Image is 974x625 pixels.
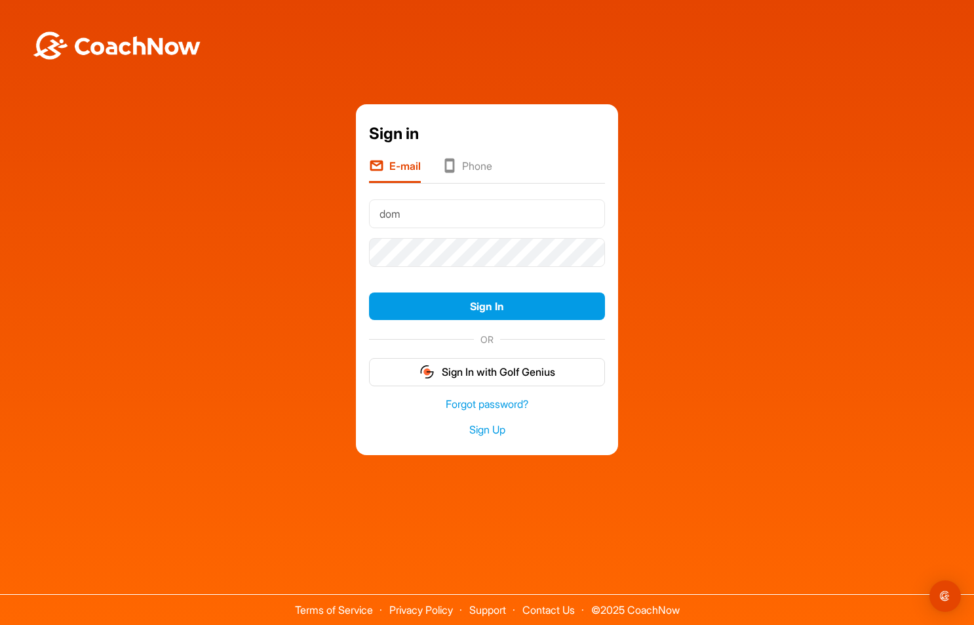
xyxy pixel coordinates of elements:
button: Sign In [369,292,605,321]
div: Sign in [369,122,605,146]
a: Privacy Policy [389,603,453,616]
a: Forgot password? [369,397,605,412]
li: E-mail [369,158,421,183]
a: Support [469,603,506,616]
input: E-mail [369,199,605,228]
img: BwLJSsUCoWCh5upNqxVrqldRgqLPVwmV24tXu5FoVAoFEpwwqQ3VIfuoInZCoVCoTD4vwADAC3ZFMkVEQFDAAAAAElFTkSuQmCC [31,31,202,60]
span: OR [474,333,500,346]
div: Open Intercom Messenger [929,580,961,612]
img: gg_logo [419,364,435,380]
a: Terms of Service [295,603,373,616]
button: Sign In with Golf Genius [369,358,605,386]
li: Phone [442,158,492,183]
a: Sign Up [369,422,605,437]
a: Contact Us [522,603,575,616]
span: © 2025 CoachNow [585,595,686,615]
